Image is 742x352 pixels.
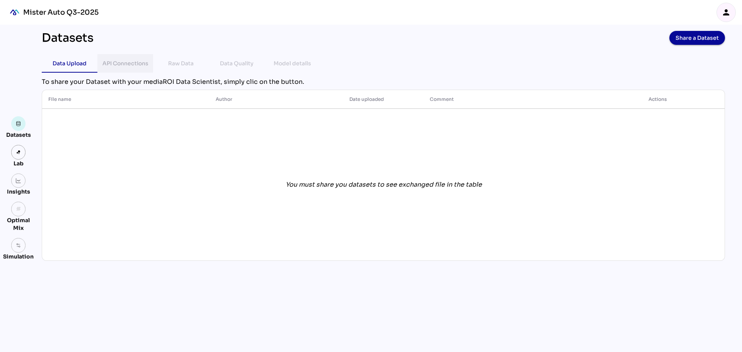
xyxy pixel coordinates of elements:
[102,59,148,68] div: API Connections
[16,178,21,184] img: graph.svg
[676,32,719,43] span: Share a Dataset
[424,90,591,109] th: Comment
[23,8,99,17] div: Mister Auto Q3-2025
[16,206,21,212] i: grain
[209,90,343,109] th: Author
[7,188,30,196] div: Insights
[53,59,87,68] div: Data Upload
[3,216,34,232] div: Optimal Mix
[16,121,21,126] img: data.svg
[42,90,209,109] th: File name
[286,180,482,189] div: You must share you datasets to see exchanged file in the table
[16,243,21,248] img: settings.svg
[168,59,194,68] div: Raw Data
[3,253,34,260] div: Simulation
[6,131,31,139] div: Datasets
[591,90,725,109] th: Actions
[42,31,94,45] div: Datasets
[722,8,731,17] i: person
[42,77,725,87] div: To share your Dataset with your mediaROI Data Scientist, simply clic on the button.
[669,31,725,45] button: Share a Dataset
[10,160,27,167] div: Lab
[343,90,424,109] th: Date uploaded
[220,59,254,68] div: Data Quality
[274,59,311,68] div: Model details
[6,4,23,21] div: mediaROI
[16,150,21,155] img: lab.svg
